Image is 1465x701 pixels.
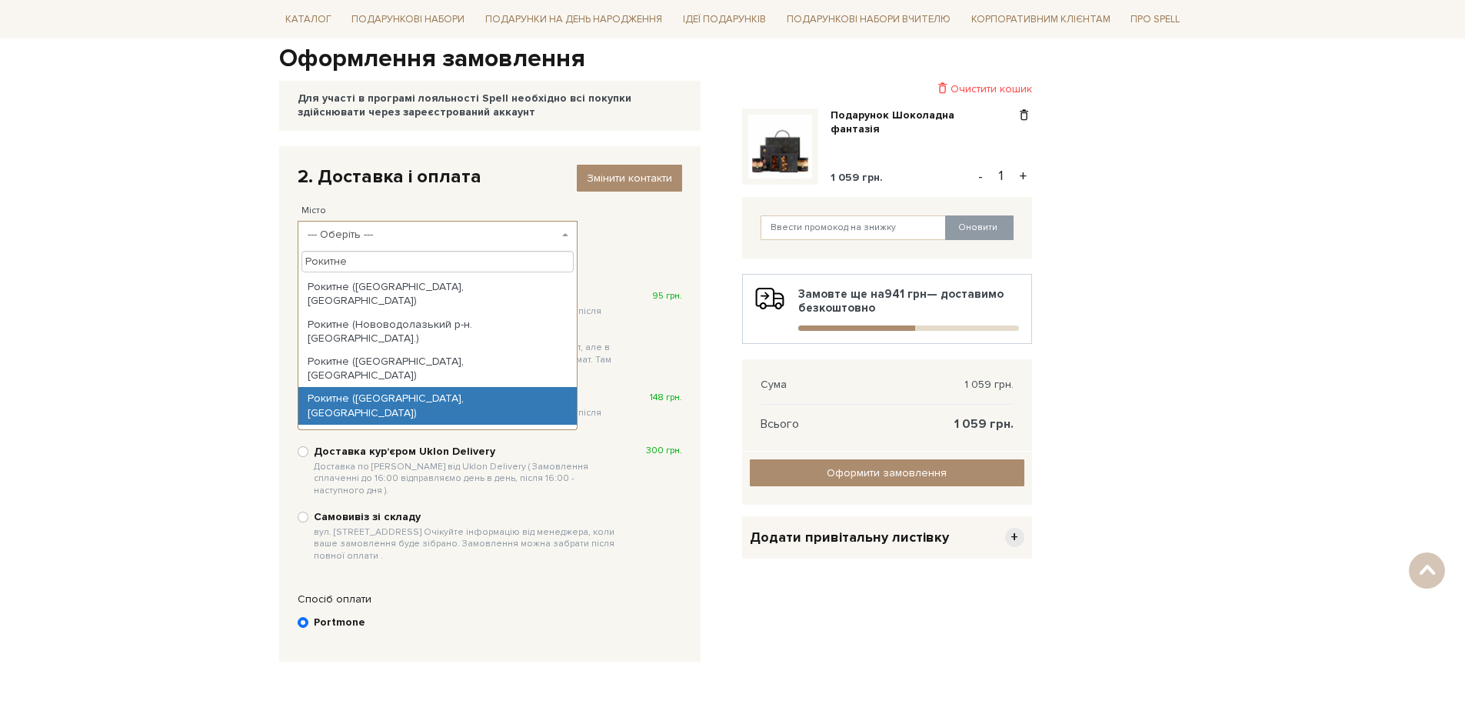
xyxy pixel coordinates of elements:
a: Про Spell [1124,8,1186,32]
span: 1 059 грн. [964,378,1014,392]
span: Всього [761,417,799,431]
span: + [1005,528,1024,547]
b: Portmone [314,616,365,629]
span: 1 059 грн. [831,171,883,184]
b: Доставка курʼєром Uklon Delivery [314,445,621,496]
li: [GEOGRAPHIC_DATA] (село) ([GEOGRAPHIC_DATA],[GEOGRAPHIC_DATA]) [298,425,578,462]
button: Оновити [945,215,1014,240]
div: Спосіб оплати [290,593,690,606]
li: Рокитне ([GEOGRAPHIC_DATA], [GEOGRAPHIC_DATA]) [298,350,578,387]
li: Рокитне ([GEOGRAPHIC_DATA], [GEOGRAPHIC_DATA]) [298,387,578,424]
span: 148 грн. [650,392,682,404]
a: Корпоративним клієнтам [965,8,1117,32]
span: 300 грн. [646,445,682,457]
div: Для участі в програмі лояльності Spell необхідно всі покупки здійснювати через зареєстрований акк... [298,92,682,119]
a: Каталог [279,8,338,32]
li: Рокитне (Нововодолазький р-н. [GEOGRAPHIC_DATA].) [298,313,578,350]
span: Доставка по [PERSON_NAME] від Uklon Delivery ( Замовлення сплаченні до 16:00 відправляємо день в ... [314,461,621,497]
button: + [1014,165,1032,188]
span: вул. [STREET_ADDRESS] Очікуйте інформацію від менеджера, коли ваше замовлення буде зібрано. Замов... [314,526,621,562]
a: Подарункові набори Вчителю [781,6,957,32]
span: --- Оберіть --- [308,227,559,242]
label: Місто [301,204,326,218]
a: Подарунок Шоколадна фантазія [831,108,1016,136]
div: Спосіб доставки [290,267,690,281]
span: --- Оберіть --- [298,221,578,249]
h1: Оформлення замовлення [279,43,1187,75]
a: Подарункові набори [345,8,471,32]
input: Ввести промокод на знижку [761,215,947,240]
span: Сума [761,378,787,392]
b: Самовивіз зі складу [314,510,621,562]
li: Рокитне ([GEOGRAPHIC_DATA], [GEOGRAPHIC_DATA]) [298,275,578,312]
a: Подарунки на День народження [479,8,668,32]
span: 95 грн. [652,290,682,302]
span: Додати привітальну листівку [750,529,949,546]
div: 2. Доставка і оплата [298,165,682,189]
b: 941 грн [884,287,927,301]
span: Змінити контакти [587,172,672,185]
span: Оформити замовлення [827,466,947,479]
div: Очистити кошик [742,82,1032,96]
span: 1 059 грн. [954,417,1014,431]
a: Ідеї подарунків [677,8,772,32]
div: Замовте ще на — доставимо безкоштовно [755,287,1019,331]
button: - [973,165,988,188]
img: Подарунок Шоколадна фантазія [748,115,812,179]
